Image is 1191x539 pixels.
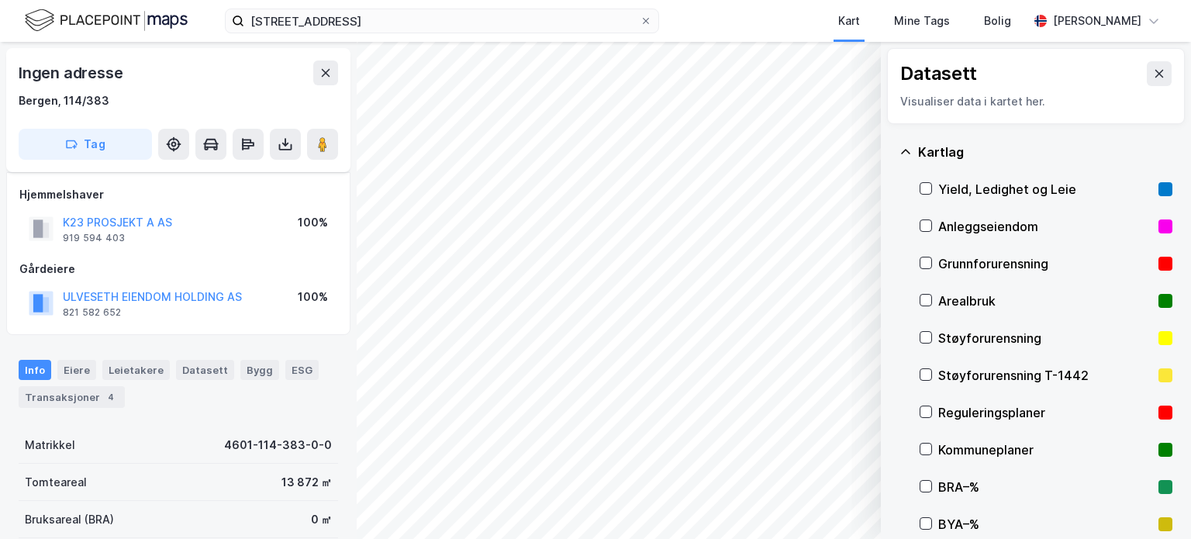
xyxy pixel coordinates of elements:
div: BRA–% [938,478,1152,496]
div: Yield, Ledighet og Leie [938,180,1152,199]
div: Anleggseiendom [938,217,1152,236]
div: Mine Tags [894,12,950,30]
div: ESG [285,360,319,380]
div: Støyforurensning [938,329,1152,347]
div: [PERSON_NAME] [1053,12,1141,30]
div: Reguleringsplaner [938,403,1152,422]
div: Grunnforurensning [938,254,1152,273]
iframe: Chat Widget [1113,465,1191,539]
div: Tomteareal [25,473,87,492]
div: Kommuneplaner [938,441,1152,459]
div: Støyforurensning T-1442 [938,366,1152,385]
div: Datasett [176,360,234,380]
input: Søk på adresse, matrikkel, gårdeiere, leietakere eller personer [244,9,640,33]
div: Bygg [240,360,279,380]
div: Kontrollprogram for chat [1113,465,1191,539]
div: Kartlag [918,143,1172,161]
button: Tag [19,129,152,160]
div: BYA–% [938,515,1152,534]
div: 0 ㎡ [311,510,332,529]
div: 13 872 ㎡ [281,473,332,492]
div: Arealbruk [938,292,1152,310]
div: Kart [838,12,860,30]
div: 100% [298,213,328,232]
div: Bruksareal (BRA) [25,510,114,529]
div: 821 582 652 [63,306,121,319]
img: logo.f888ab2527a4732fd821a326f86c7f29.svg [25,7,188,34]
div: 4601-114-383-0-0 [224,436,332,454]
div: Leietakere [102,360,170,380]
div: Matrikkel [25,436,75,454]
div: 919 594 403 [63,232,125,244]
div: Visualiser data i kartet her. [900,92,1172,111]
div: Bolig [984,12,1011,30]
div: Gårdeiere [19,260,337,278]
div: Info [19,360,51,380]
div: Transaksjoner [19,386,125,408]
div: Eiere [57,360,96,380]
div: Ingen adresse [19,60,126,85]
div: Bergen, 114/383 [19,92,109,110]
div: Datasett [900,61,977,86]
div: Hjemmelshaver [19,185,337,204]
div: 4 [103,389,119,405]
div: 100% [298,288,328,306]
